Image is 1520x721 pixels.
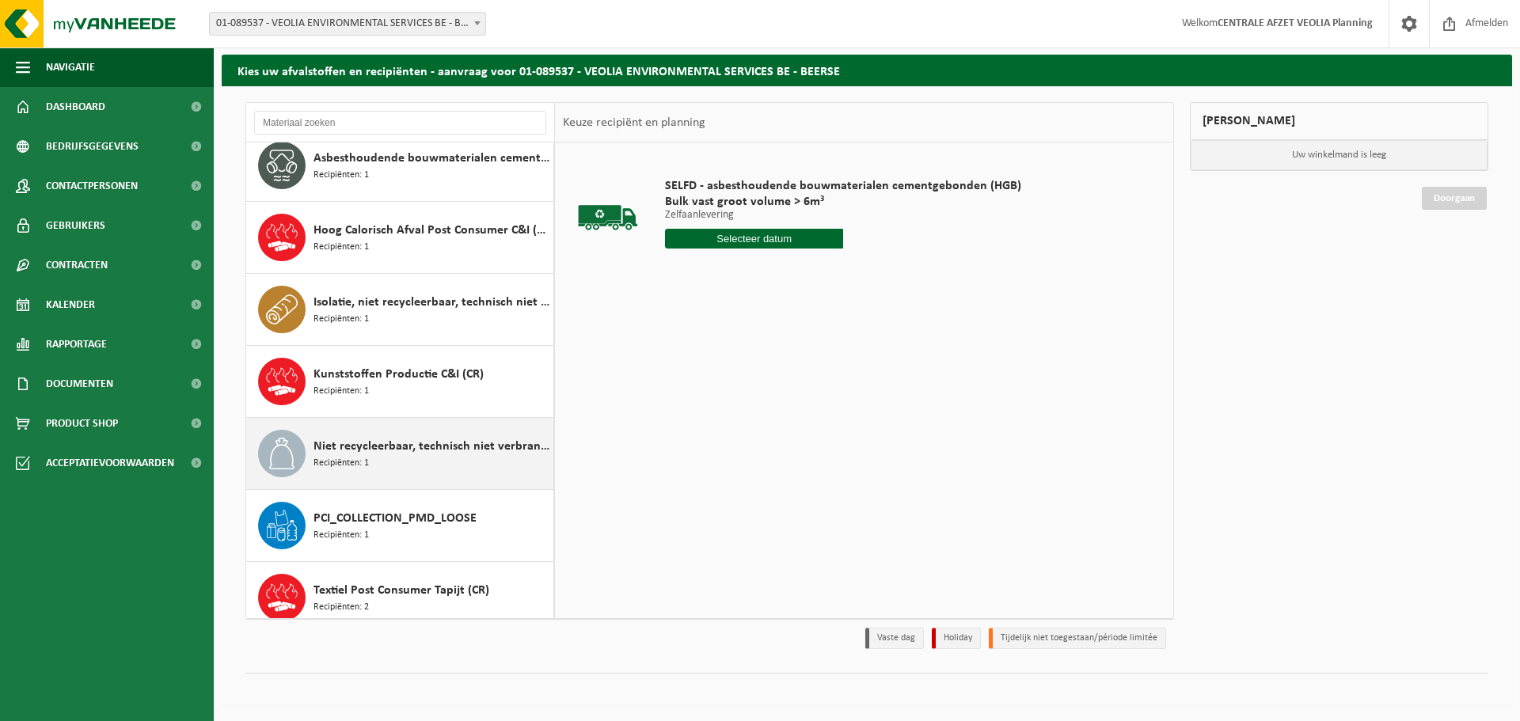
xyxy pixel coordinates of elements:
span: Recipiënten: 2 [313,600,369,615]
span: 01-089537 - VEOLIA ENVIRONMENTAL SERVICES BE - BEERSE [209,12,486,36]
span: Hoog Calorisch Afval Post Consumer C&I (CR) [313,221,549,240]
button: Niet recycleerbaar, technisch niet verbrandbaar afval (brandbaar) Recipiënten: 1 [246,418,554,490]
input: Materiaal zoeken [254,111,546,135]
li: Vaste dag [865,628,924,649]
span: Navigatie [46,47,95,87]
button: PCI_COLLECTION_PMD_LOOSE Recipiënten: 1 [246,490,554,562]
span: Isolatie, niet recycleerbaar, technisch niet verbrandbaar (brandbaar) [313,293,549,312]
span: Gebruikers [46,206,105,245]
span: Product Shop [46,404,118,443]
span: Recipiënten: 1 [313,456,369,471]
h2: Kies uw afvalstoffen en recipiënten - aanvraag voor 01-089537 - VEOLIA ENVIRONMENTAL SERVICES BE ... [222,55,1512,85]
span: Bedrijfsgegevens [46,127,139,166]
button: Hoog Calorisch Afval Post Consumer C&I (CR) Recipiënten: 1 [246,202,554,274]
p: Uw winkelmand is leeg [1191,140,1488,170]
div: [PERSON_NAME] [1190,102,1489,140]
span: Acceptatievoorwaarden [46,443,174,483]
li: Holiday [932,628,981,649]
button: Kunststoffen Productie C&I (CR) Recipiënten: 1 [246,346,554,418]
strong: CENTRALE AFZET VEOLIA Planning [1218,17,1373,29]
span: Kalender [46,285,95,324]
input: Selecteer datum [665,229,843,249]
span: Recipiënten: 1 [313,312,369,327]
span: Kunststoffen Productie C&I (CR) [313,365,484,384]
span: 01-089537 - VEOLIA ENVIRONMENTAL SERVICES BE - BEERSE [210,13,485,35]
a: Doorgaan [1422,187,1487,210]
span: Rapportage [46,324,107,364]
span: Contracten [46,245,108,285]
span: Recipiënten: 1 [313,384,369,399]
button: Isolatie, niet recycleerbaar, technisch niet verbrandbaar (brandbaar) Recipiënten: 1 [246,274,554,346]
li: Tijdelijk niet toegestaan/période limitée [989,628,1166,649]
span: Recipiënten: 1 [313,240,369,255]
span: Recipiënten: 1 [313,168,369,183]
span: Documenten [46,364,113,404]
span: Bulk vast groot volume > 6m³ [665,194,1021,210]
span: Recipiënten: 1 [313,528,369,543]
p: Zelfaanlevering [665,210,1021,221]
span: Niet recycleerbaar, technisch niet verbrandbaar afval (brandbaar) [313,437,549,456]
span: Contactpersonen [46,166,138,206]
span: Asbesthoudende bouwmaterialen cementgebonden met isolatie(hechtgebonden) [313,149,549,168]
button: Asbesthoudende bouwmaterialen cementgebonden met isolatie(hechtgebonden) Recipiënten: 1 [246,130,554,202]
div: Keuze recipiënt en planning [555,103,713,142]
span: PCI_COLLECTION_PMD_LOOSE [313,509,477,528]
span: SELFD - asbesthoudende bouwmaterialen cementgebonden (HGB) [665,178,1021,194]
span: Dashboard [46,87,105,127]
span: Textiel Post Consumer Tapijt (CR) [313,581,489,600]
button: Textiel Post Consumer Tapijt (CR) Recipiënten: 2 [246,562,554,633]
